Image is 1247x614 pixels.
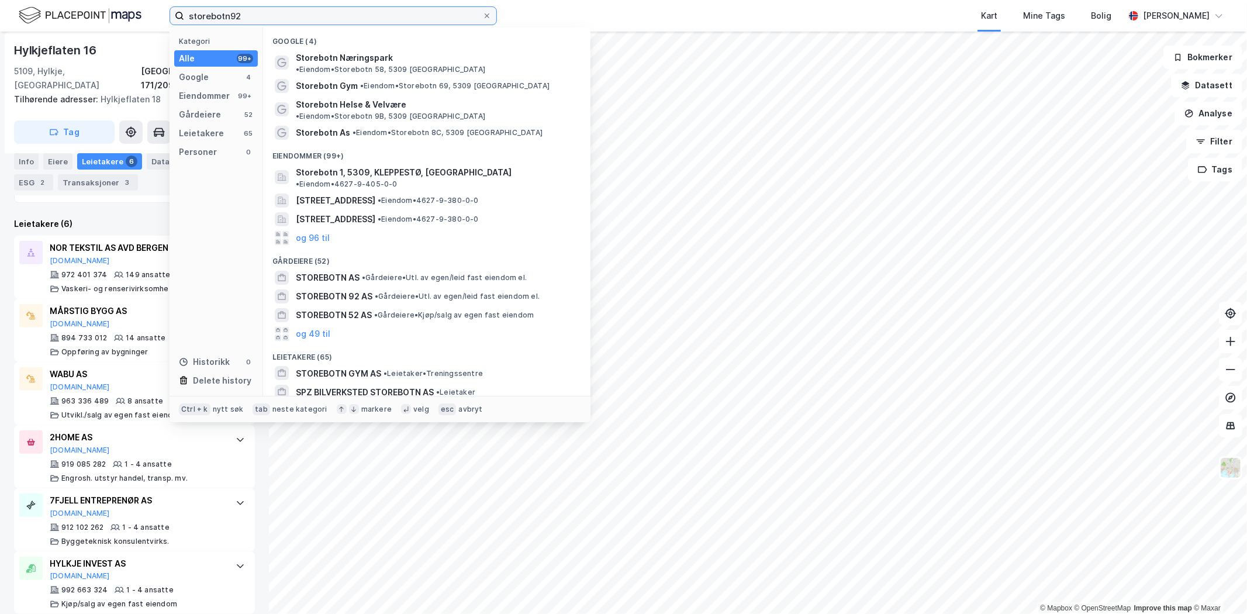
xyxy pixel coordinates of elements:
div: [GEOGRAPHIC_DATA], 171/209 [141,64,255,92]
div: 1 - 4 ansatte [126,585,174,595]
div: neste kategori [272,405,327,414]
div: Info [14,153,39,170]
div: Bolig [1091,9,1111,23]
div: markere [361,405,392,414]
div: Ctrl + k [179,403,210,415]
img: Z [1220,457,1242,479]
div: 99+ [237,91,253,101]
span: • [362,273,365,282]
button: [DOMAIN_NAME] [50,319,110,329]
div: 894 733 012 [61,333,107,343]
span: Gårdeiere • Utl. av egen/leid fast eiendom el. [362,273,527,282]
button: Bokmerker [1163,46,1242,69]
span: Eiendom • Storebotn 9B, 5309 [GEOGRAPHIC_DATA] [296,112,485,121]
span: [STREET_ADDRESS] [296,194,375,208]
div: Google (4) [263,27,590,49]
button: og 96 til [296,231,330,245]
div: Leietakere (65) [263,343,590,364]
button: Datasett [1171,74,1242,97]
div: Eiendommer [179,89,230,103]
button: [DOMAIN_NAME] [50,446,110,455]
div: 1 - 4 ansatte [125,460,172,469]
span: Leietaker • Treningssentre [384,369,483,378]
div: 972 401 374 [61,270,107,280]
button: Filter [1186,130,1242,153]
div: 992 663 324 [61,585,108,595]
button: [DOMAIN_NAME] [50,509,110,518]
div: HYLKJE INVEST AS [50,557,224,571]
div: 52 [244,110,253,119]
div: Mine Tags [1023,9,1065,23]
div: Oppføring av bygninger [61,347,148,357]
div: 8 ansatte [127,396,163,406]
div: Kategori [179,37,258,46]
div: 963 336 489 [61,396,109,406]
div: [PERSON_NAME] [1143,9,1210,23]
div: Alle [179,51,195,65]
div: Gårdeiere [179,108,221,122]
button: [DOMAIN_NAME] [50,382,110,392]
div: 0 [244,357,253,367]
div: 919 085 282 [61,460,106,469]
span: • [375,292,378,301]
div: Leietakere [77,153,142,170]
span: Eiendom • 4627-9-405-0-0 [296,180,398,189]
div: Eiendommer (99+) [263,142,590,163]
div: nytt søk [213,405,244,414]
span: • [378,215,381,223]
span: Storebotn 1, 5309, KLEPPESTØ, [GEOGRAPHIC_DATA] [296,165,512,180]
div: Leietakere (6) [14,217,255,231]
span: Gårdeiere • Kjøp/salg av egen fast eiendom [374,311,534,320]
span: Storebotn Gym [296,79,358,93]
span: • [296,180,299,188]
div: Delete history [193,374,251,388]
span: • [384,369,387,378]
div: Vaskeri- og renserivirksomhet [61,284,172,294]
span: Tilhørende adresser: [14,94,101,104]
input: Søk på adresse, matrikkel, gårdeiere, leietakere eller personer [184,7,482,25]
div: Kart [981,9,997,23]
span: Gårdeiere • Utl. av egen/leid fast eiendom el. [375,292,540,301]
div: ESG [14,174,53,191]
span: • [296,112,299,120]
span: Eiendom • 4627-9-380-0-0 [378,215,479,224]
span: • [296,65,299,74]
button: og 49 til [296,327,330,341]
div: Engrosh. utstyr handel, transp. mv. [61,474,188,483]
div: Eiere [43,153,72,170]
div: 1 - 4 ansatte [122,523,170,532]
button: Tag [14,120,115,144]
span: Eiendom • Storebotn 58, 5309 [GEOGRAPHIC_DATA] [296,65,485,74]
span: [STREET_ADDRESS] [296,212,375,226]
div: Google [179,70,209,84]
div: velg [413,405,429,414]
div: avbryt [458,405,482,414]
div: Hylkjeflaten 16 [14,41,99,60]
div: 2 [37,177,49,188]
div: Utvikl./salg av egen fast eiendom [61,411,184,420]
div: 65 [244,129,253,138]
button: [DOMAIN_NAME] [50,571,110,581]
div: Personer [179,145,217,159]
span: Storebotn Næringspark [296,51,393,65]
a: Improve this map [1134,604,1192,612]
span: • [378,196,381,205]
div: esc [438,403,457,415]
span: Eiendom • Storebotn 8C, 5309 [GEOGRAPHIC_DATA] [353,128,543,137]
span: Eiendom • Storebotn 69, 5309 [GEOGRAPHIC_DATA] [360,81,550,91]
span: STOREBOTN 92 AS [296,289,372,303]
span: STOREBOTN GYM AS [296,367,381,381]
button: Analyse [1175,102,1242,125]
div: Leietakere [179,126,224,140]
div: 7FJELL ENTREPRENØR AS [50,494,224,508]
button: [DOMAIN_NAME] [50,256,110,265]
div: NOR TEKSTIL AS AVD BERGEN [50,241,224,255]
div: Datasett [147,153,191,170]
span: • [436,388,440,396]
span: Storebotn As [296,126,350,140]
div: 4 [244,73,253,82]
div: 149 ansatte [126,270,170,280]
span: SPZ BILVERKSTED STOREBOTN AS [296,385,434,399]
div: 14 ansatte [126,333,165,343]
span: Eiendom • 4627-9-380-0-0 [378,196,479,205]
